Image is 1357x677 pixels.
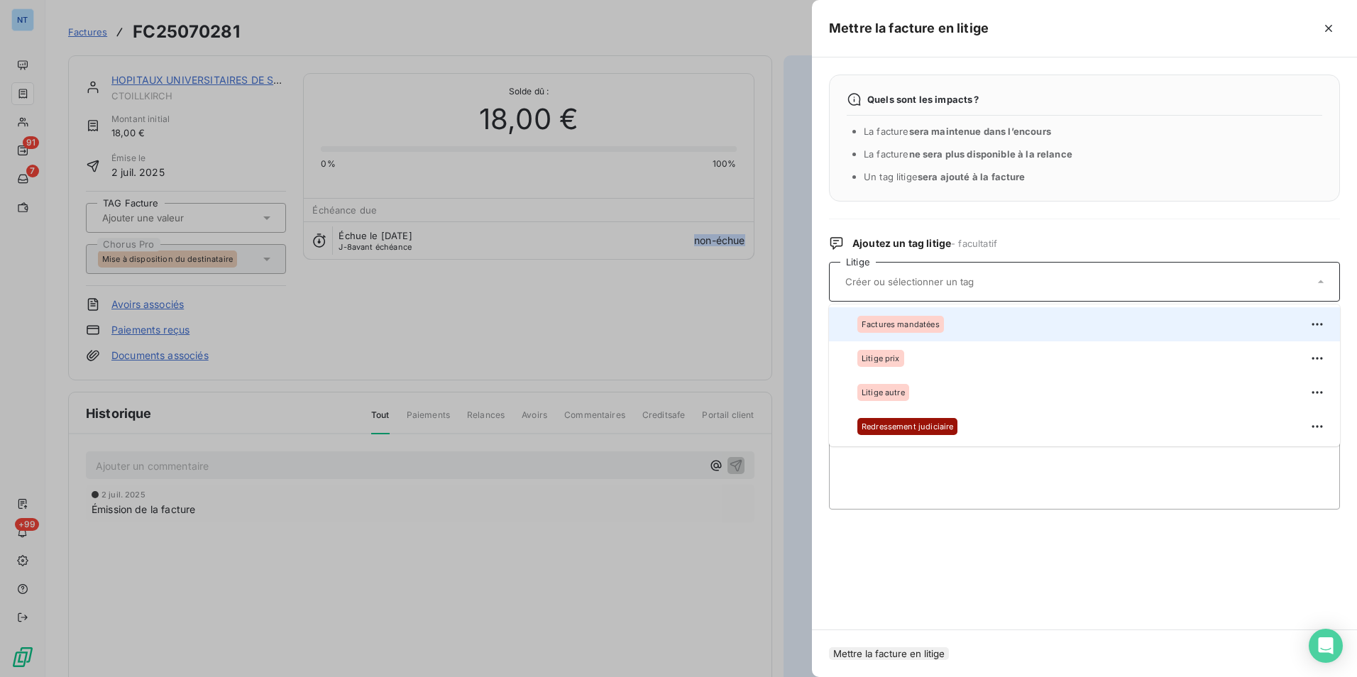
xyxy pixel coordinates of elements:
span: Quels sont les impacts ? [867,94,979,105]
span: sera ajouté à la facture [918,171,1026,182]
span: Un tag litige [864,171,1026,182]
span: ne sera plus disponible à la relance [909,148,1072,160]
span: Litige autre [862,388,905,397]
span: Litige prix [862,354,900,363]
span: - facultatif [951,238,997,249]
h5: Mettre la facture en litige [829,18,989,38]
span: La facture [864,126,1051,137]
div: Open Intercom Messenger [1309,629,1343,663]
span: La facture [864,148,1072,160]
span: Factures mandatées [862,320,940,329]
input: Créer ou sélectionner un tag [844,275,1050,288]
span: Redressement judiciaire [862,422,953,431]
button: Mettre la facture en litige [829,647,949,660]
span: Ajoutez un tag litige [852,236,997,251]
span: sera maintenue dans l’encours [909,126,1051,137]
